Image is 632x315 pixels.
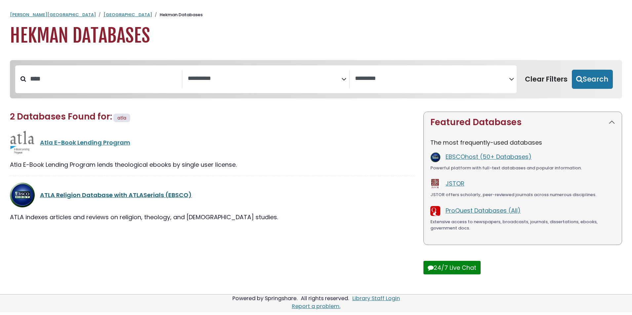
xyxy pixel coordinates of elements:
a: ATLA Religion Database with ATLASerials (EBSCO) [40,191,192,199]
textarea: Search [355,75,509,82]
div: Powerful platform with full-text databases and popular information. [430,165,615,171]
div: Extensive access to newspapers, broadcasts, journals, dissertations, ebooks, government docs. [430,219,615,231]
textarea: Search [188,75,341,82]
button: Submit for Search Results [572,70,613,89]
div: ATLA indexes articles and reviews on religion, theology, and [DEMOGRAPHIC_DATA] studies. [10,213,415,222]
a: Atla E-Book Lending Program [40,138,130,147]
a: EBSCOhost (50+ Databases) [446,153,532,161]
p: The most frequently-used databases [430,138,615,147]
a: [GEOGRAPHIC_DATA] [103,12,152,18]
span: 2 Databases Found for: [10,111,112,122]
div: All rights reserved. [300,295,350,302]
input: Search database by title or keyword [26,73,182,84]
div: Powered by Springshare. [231,295,298,302]
a: ProQuest Databases (All) [446,206,521,215]
a: [PERSON_NAME][GEOGRAPHIC_DATA] [10,12,96,18]
button: Featured Databases [424,112,622,133]
button: 24/7 Live Chat [423,261,481,274]
nav: Search filters [10,60,622,98]
div: Atla E-Book Lending Program lends theological ebooks by single user license. [10,160,415,169]
a: Library Staff Login [352,295,400,302]
a: JSTOR [446,179,464,188]
h1: Hekman Databases [10,25,622,47]
span: atla [117,115,126,121]
li: Hekman Databases [152,12,203,18]
div: JSTOR offers scholarly, peer-reviewed journals across numerous disciplines. [430,192,615,198]
button: Clear Filters [521,70,572,89]
nav: breadcrumb [10,12,622,18]
a: Report a problem. [292,302,340,310]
